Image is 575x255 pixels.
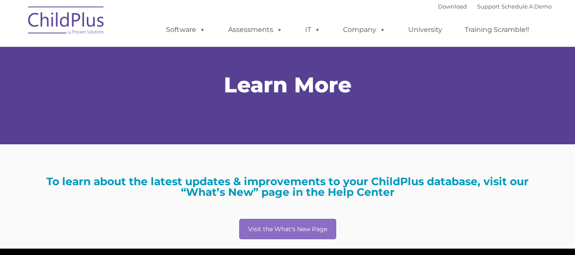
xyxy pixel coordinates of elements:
img: ChildPlus by Procare Solutions [24,0,109,43]
a: Download [438,3,467,10]
a: Support [477,3,500,10]
a: Schedule A Demo [501,3,552,10]
a: Visit the What's New Page [239,219,336,239]
strong: To learn about the latest updates & improvements to your ChildPlus database, visit our “What’s Ne... [46,175,529,198]
span: Learn More [224,72,352,98]
a: Assessments [220,21,291,38]
a: Company [335,21,394,38]
a: Software [157,21,214,38]
a: University [400,21,451,38]
a: Training Scramble!! [456,21,538,38]
font: | [438,3,552,10]
a: IT [297,21,329,38]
